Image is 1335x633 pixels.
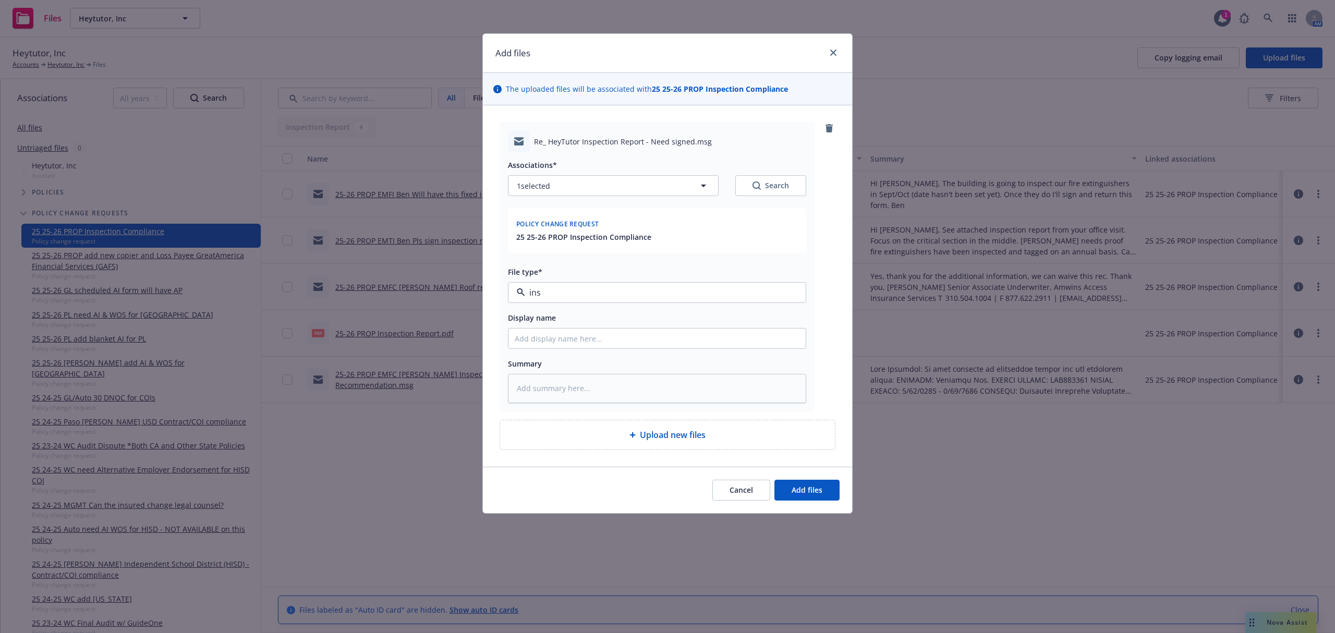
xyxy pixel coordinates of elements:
div: Upload new files [500,420,835,450]
span: 1 selected [517,180,550,191]
svg: Search [753,181,761,190]
button: 25 25-26 PROP Inspection Compliance [516,232,651,242]
span: Associations* [508,160,557,170]
strong: 25 25-26 PROP Inspection Compliance [652,84,788,94]
span: File type* [508,267,542,277]
div: Search [753,180,789,191]
a: remove [823,122,835,135]
button: Add files [774,480,840,501]
span: Re_ HeyTutor Inspection Report - Need signed.msg [534,136,712,147]
h1: Add files [495,46,530,60]
button: 1selected [508,175,719,196]
span: Add files [792,485,822,495]
a: close [827,46,840,59]
span: The uploaded files will be associated with [506,83,788,94]
span: Policy change request [516,220,599,228]
button: SearchSearch [735,175,806,196]
input: Filter by keyword [525,286,785,299]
